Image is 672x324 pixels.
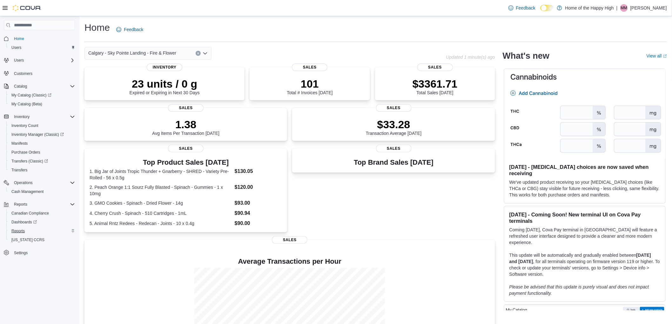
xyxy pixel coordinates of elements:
button: Catalog [1,82,77,91]
span: Reports [14,202,27,207]
span: Users [14,58,24,63]
span: Dashboards [9,218,75,226]
span: Reports [11,228,25,234]
a: [US_STATE] CCRS [9,236,47,244]
span: Home [11,35,75,43]
button: Settings [1,248,77,257]
a: Settings [11,249,30,257]
span: Catalog [11,83,75,90]
em: Please be advised that this update is purely visual and does not impact payment functionality. [509,284,649,296]
button: Inventory Count [6,121,77,130]
p: $33.28 [366,118,422,131]
span: Sales [168,145,204,152]
span: Sales [272,236,307,244]
h3: Top Product Sales [DATE] [90,159,282,166]
span: Home [14,36,24,41]
span: Sales [376,145,412,152]
p: Home of the Happy High [565,4,614,12]
span: Operations [11,179,75,187]
a: Home [11,35,27,43]
span: Reports [11,201,75,208]
a: Transfers (Classic) [6,157,77,166]
dt: 4. Cherry Crush - Spinach - 510 Cartridges - 1mL [90,210,232,216]
button: Open list of options [203,51,208,56]
a: Dashboards [9,218,39,226]
span: Sales [376,104,412,112]
button: Users [1,56,77,65]
div: Avg Items Per Transaction [DATE] [152,118,219,136]
a: View allExternal link [647,53,667,58]
span: Washington CCRS [9,236,75,244]
dd: $120.00 [235,183,282,191]
span: Settings [11,249,75,257]
span: Transfers [9,166,75,174]
button: Users [6,43,77,52]
button: Transfers [6,166,77,175]
span: Reports [9,227,75,235]
a: My Catalog (Classic) [9,91,54,99]
span: My Catalog (Beta) [11,102,42,107]
span: Users [11,45,21,50]
dd: $90.00 [235,220,282,227]
p: We've updated product receiving so your [MEDICAL_DATA] choices (like THCa or CBG) stay visible fo... [509,179,660,198]
button: Customers [1,69,77,78]
button: Home [1,34,77,43]
svg: External link [663,54,667,58]
a: Inventory Manager (Classic) [9,131,66,138]
span: Inventory Count [11,123,38,128]
span: Transfers (Classic) [11,159,48,164]
div: Missy McErlain [620,4,628,12]
span: Manifests [11,141,28,146]
button: Canadian Compliance [6,209,77,218]
h3: [DATE] - Coming Soon! New terminal UI on Cova Pay terminals [509,211,660,224]
span: Manifests [9,140,75,147]
span: Dashboards [11,220,37,225]
button: Purchase Orders [6,148,77,157]
p: [PERSON_NAME] [630,4,667,12]
span: Inventory [11,113,75,121]
button: Reports [6,227,77,235]
dt: 5. Animal Rntz Redees - Redecan - Joints - 10 x 0.4g [90,220,232,227]
a: Canadian Compliance [9,209,51,217]
span: My Catalog (Beta) [9,100,75,108]
span: Purchase Orders [9,149,75,156]
dd: $93.00 [235,199,282,207]
a: My Catalog (Beta) [9,100,45,108]
div: Expired or Expiring in Next 30 Days [130,77,200,95]
div: Transaction Average [DATE] [366,118,422,136]
img: Cova [13,5,41,11]
a: Reports [9,227,27,235]
h4: Average Transactions per Hour [90,258,490,265]
button: Cash Management [6,187,77,196]
span: Transfers [11,168,27,173]
span: Sales [417,63,453,71]
span: Cash Management [9,188,75,195]
a: Inventory Count [9,122,41,129]
div: Total # Invoices [DATE] [287,77,333,95]
span: My Catalog (Classic) [11,93,51,98]
p: This update will be automatically and gradually enabled between , for all terminals operating on ... [509,252,660,277]
span: Transfers (Classic) [9,157,75,165]
button: Clear input [196,51,201,56]
p: 101 [287,77,333,90]
dt: 3. GMO Cookies - Spinach - Dried Flower - 14g [90,200,232,206]
h1: Home [84,21,110,34]
a: Purchase Orders [9,149,43,156]
span: Users [9,44,75,51]
a: Customers [11,70,35,77]
button: My Catalog (Beta) [6,100,77,109]
span: Calgary - Sky Pointe Landing - Fire & Flower [88,49,176,57]
span: Settings [14,250,28,255]
p: Updated 1 minute(s) ago [446,55,495,60]
button: Inventory [1,112,77,121]
span: [US_STATE] CCRS [11,237,44,242]
p: Coming [DATE], Cova Pay terminal in [GEOGRAPHIC_DATA] will feature a refreshed user interface des... [509,227,660,246]
a: Feedback [506,2,538,14]
dd: $90.94 [235,209,282,217]
span: Feedback [124,26,143,33]
button: [US_STATE] CCRS [6,235,77,244]
button: Users [11,56,26,64]
span: Sales [292,63,327,71]
a: Inventory Manager (Classic) [6,130,77,139]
